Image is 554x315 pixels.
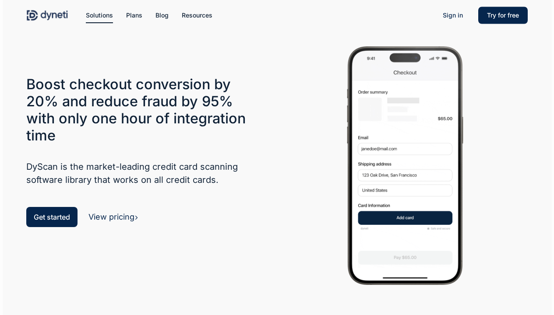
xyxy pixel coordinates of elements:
[34,213,70,221] span: Get started
[26,9,68,22] img: Dyneti Technologies
[86,10,113,20] a: Solutions
[126,11,142,19] span: Plans
[443,11,463,19] span: Sign in
[478,10,528,20] a: Try for free
[126,10,142,20] a: Plans
[182,10,212,20] a: Resources
[86,11,113,19] span: Solutions
[182,11,212,19] span: Resources
[155,10,169,20] a: Blog
[155,11,169,19] span: Blog
[26,160,260,186] h5: DyScan is the market-leading credit card scanning software library that works on all credit cards.
[434,8,472,22] a: Sign in
[88,212,138,221] a: View pricing
[487,11,519,19] span: Try for free
[26,76,260,144] h3: Boost checkout conversion by 20% and reduce fraud by 95% with only one hour of integration time
[26,207,78,227] a: Get started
